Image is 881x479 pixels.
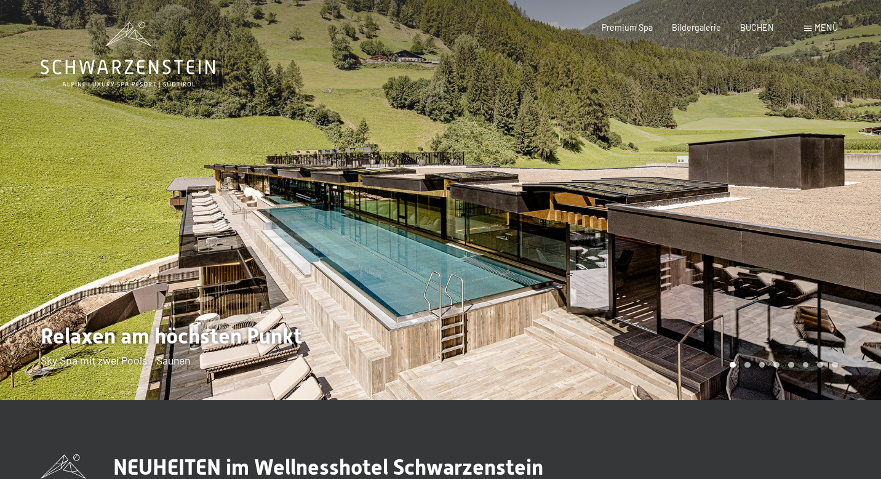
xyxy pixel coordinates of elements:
a: Premium Spa [602,22,653,33]
div: Carousel Page 1 (Current Slide) [730,362,736,368]
div: Carousel Page 8 [832,362,838,368]
div: Carousel Page 5 [788,362,794,368]
div: Carousel Page 6 [803,362,809,368]
div: Carousel Page 7 [817,362,823,368]
div: Carousel Page 4 [773,362,779,368]
a: Bildergalerie [672,22,721,33]
div: Carousel Pagination [725,362,837,368]
span: Menü [815,22,838,33]
div: Carousel Page 2 [744,362,751,368]
div: Carousel Page 3 [759,362,765,368]
a: BUCHEN [740,22,774,33]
